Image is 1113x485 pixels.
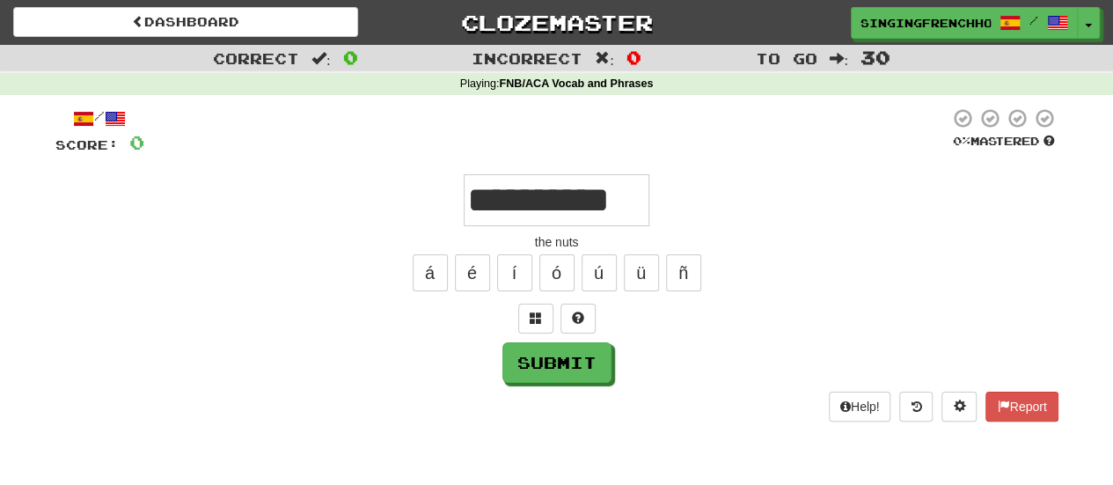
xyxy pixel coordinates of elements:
span: Incorrect [472,49,582,67]
button: Switch sentence to multiple choice alt+p [518,304,553,334]
span: : [829,51,848,66]
span: Correct [213,49,299,67]
button: ñ [666,254,701,291]
span: 0 [343,47,358,68]
button: Report [985,392,1058,422]
span: 30 [860,47,890,68]
span: To go [755,49,816,67]
button: Round history (alt+y) [899,392,933,422]
span: : [595,51,614,66]
div: Mastered [949,134,1058,150]
span: singingfrenchhorn [860,15,991,31]
span: : [311,51,331,66]
button: Single letter hint - you only get 1 per sentence and score half the points! alt+h [560,304,596,334]
span: 0 [129,131,144,153]
a: Clozemaster [384,7,729,38]
button: í [497,254,532,291]
span: / [1029,14,1038,26]
button: Help! [829,392,891,422]
button: Submit [502,342,611,383]
button: á [413,254,448,291]
span: 0 [626,47,641,68]
div: the nuts [55,233,1058,251]
button: é [455,254,490,291]
button: ü [624,254,659,291]
span: 0 % [953,134,970,148]
a: singingfrenchhorn / [851,7,1078,39]
button: ó [539,254,575,291]
button: ú [582,254,617,291]
div: / [55,107,144,129]
a: Dashboard [13,7,358,37]
span: Score: [55,137,119,152]
strong: FNB/ACA Vocab and Phrases [499,77,653,90]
